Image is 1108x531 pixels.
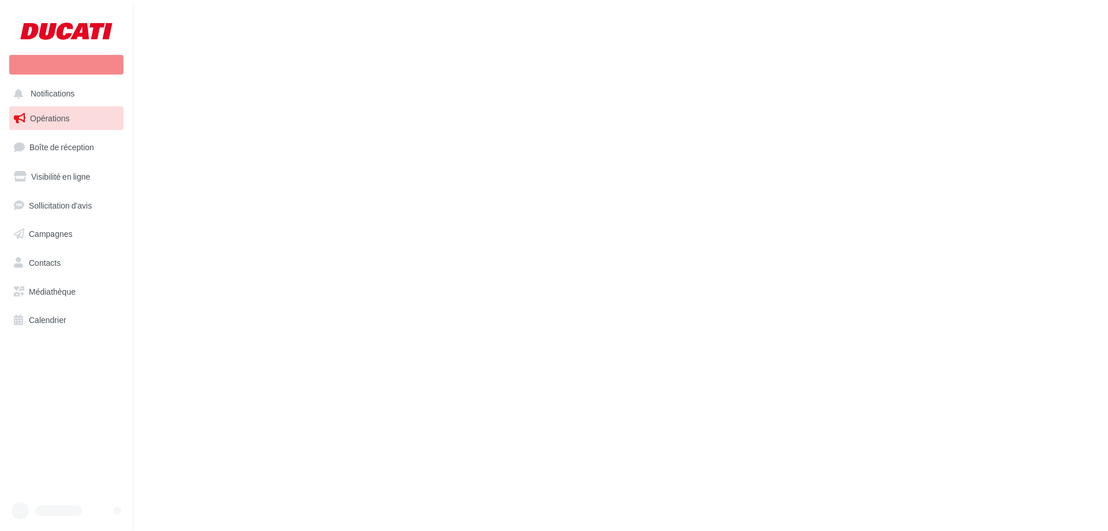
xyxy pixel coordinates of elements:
a: Contacts [7,251,126,275]
span: Sollicitation d'avis [29,200,92,210]
a: Opérations [7,106,126,131]
a: Campagnes [7,222,126,246]
span: Campagnes [29,229,73,239]
span: Contacts [29,258,61,268]
a: Calendrier [7,308,126,332]
a: Médiathèque [7,280,126,304]
span: Visibilité en ligne [31,172,90,181]
span: Boîte de réception [29,142,94,152]
a: Sollicitation d'avis [7,194,126,218]
span: Médiathèque [29,287,76,296]
a: Visibilité en ligne [7,165,126,189]
div: Nouvelle campagne [9,55,123,75]
span: Notifications [31,89,74,99]
span: Opérations [30,113,69,123]
span: Calendrier [29,315,66,325]
a: Boîte de réception [7,135,126,159]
